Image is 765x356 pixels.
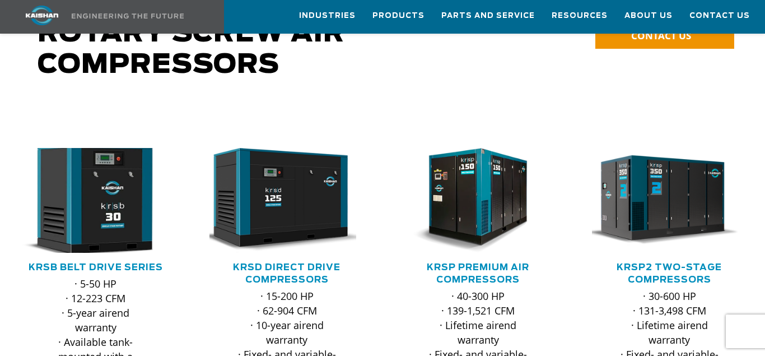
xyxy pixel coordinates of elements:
[392,148,548,253] img: krsp150
[233,263,340,284] a: KRSD Direct Drive Compressors
[201,148,357,253] img: krsd125
[372,10,425,22] span: Products
[552,10,608,22] span: Resources
[29,263,163,272] a: KRSB Belt Drive Series
[400,148,556,253] div: krsp150
[299,10,356,22] span: Industries
[72,13,184,19] img: Engineering the future
[689,10,750,22] span: Contact Us
[689,1,750,31] a: Contact Us
[592,148,748,253] div: krsp350
[441,10,535,22] span: Parts and Service
[209,148,365,253] div: krsd125
[624,1,673,31] a: About Us
[631,29,691,42] span: CONTACT US
[441,1,535,31] a: Parts and Service
[595,24,734,49] a: CONTACT US
[552,1,608,31] a: Resources
[18,148,174,253] div: krsb30
[624,10,673,22] span: About Us
[299,1,356,31] a: Industries
[372,1,425,31] a: Products
[427,263,529,284] a: KRSP Premium Air Compressors
[617,263,722,284] a: KRSP2 Two-Stage Compressors
[2,143,173,258] img: krsb30
[584,148,739,253] img: krsp350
